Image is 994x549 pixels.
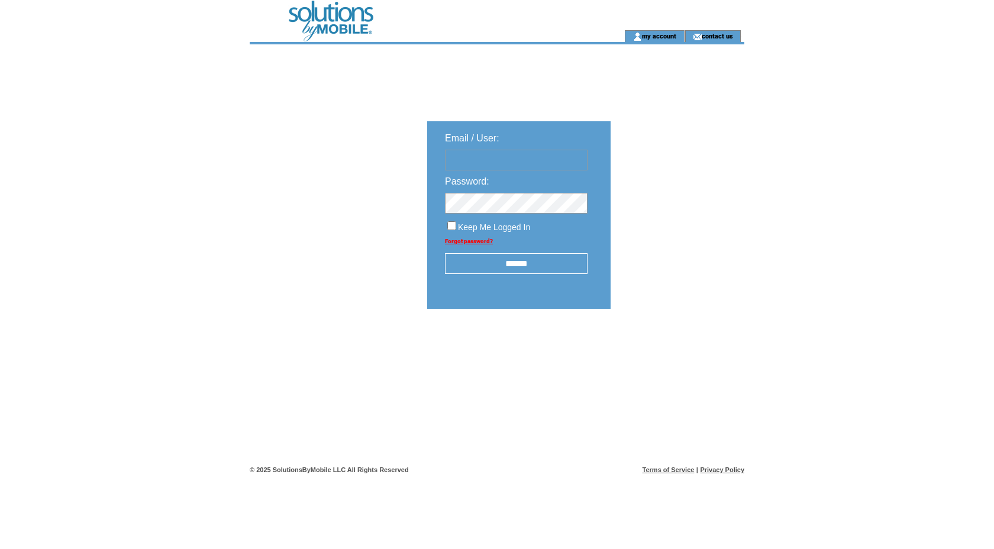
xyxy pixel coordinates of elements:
span: © 2025 SolutionsByMobile LLC All Rights Reserved [250,466,409,473]
a: Terms of Service [643,466,695,473]
a: Forgot password? [445,238,493,244]
span: Email / User: [445,133,499,143]
a: my account [642,32,676,40]
span: | [696,466,698,473]
img: account_icon.gif [633,32,642,41]
a: Privacy Policy [700,466,744,473]
span: Password: [445,176,489,186]
a: contact us [702,32,733,40]
span: Keep Me Logged In [458,222,530,232]
img: contact_us_icon.gif [693,32,702,41]
img: transparent.png [645,338,704,353]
